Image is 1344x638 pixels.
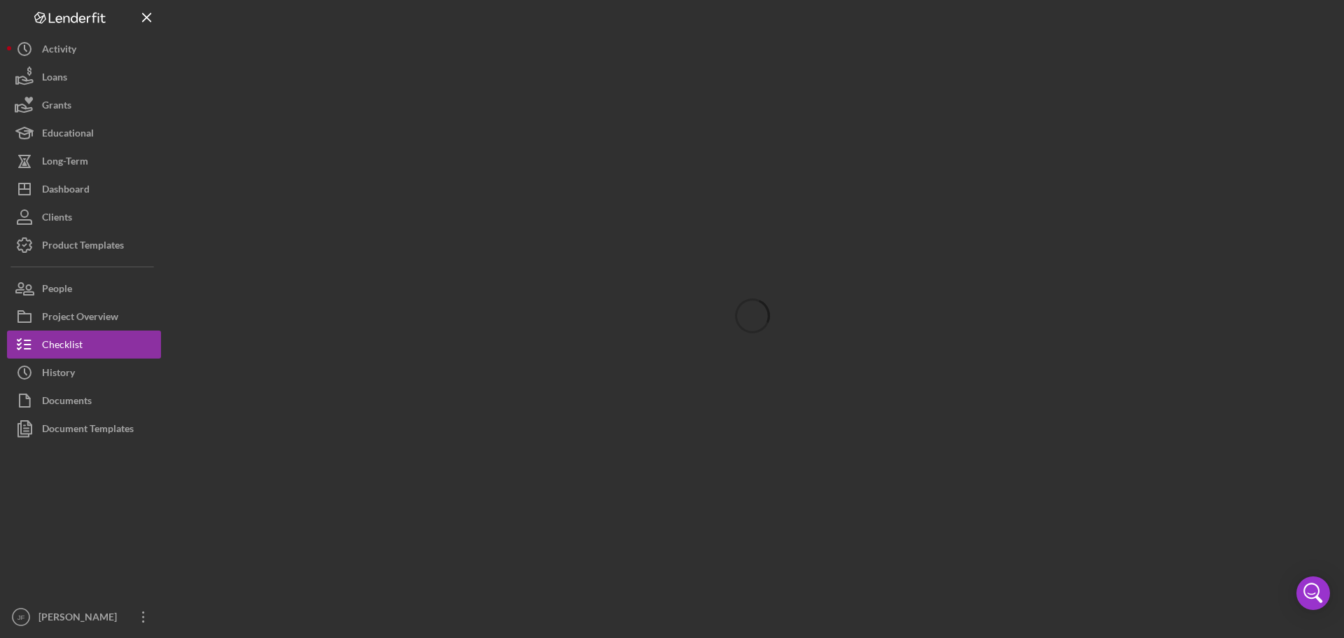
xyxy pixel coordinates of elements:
button: Grants [7,91,161,119]
button: Project Overview [7,303,161,331]
div: Product Templates [42,231,124,263]
div: Loans [42,63,67,95]
button: Clients [7,203,161,231]
div: Activity [42,35,76,67]
button: Activity [7,35,161,63]
div: [PERSON_NAME] [35,603,126,634]
div: Long-Term [42,147,88,179]
div: People [42,275,72,306]
button: Documents [7,387,161,415]
button: People [7,275,161,303]
div: Open Intercom Messenger [1296,576,1330,610]
div: Educational [42,119,94,151]
div: History [42,359,75,390]
button: Product Templates [7,231,161,259]
div: Documents [42,387,92,418]
button: History [7,359,161,387]
text: JF [17,613,25,621]
button: Educational [7,119,161,147]
div: Project Overview [42,303,118,334]
button: Dashboard [7,175,161,203]
div: Dashboard [42,175,90,207]
div: Clients [42,203,72,235]
button: Loans [7,63,161,91]
button: JF[PERSON_NAME] [7,603,161,631]
div: Checklist [42,331,83,362]
button: Checklist [7,331,161,359]
button: Document Templates [7,415,161,443]
div: Grants [42,91,71,123]
div: Document Templates [42,415,134,446]
button: Long-Term [7,147,161,175]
